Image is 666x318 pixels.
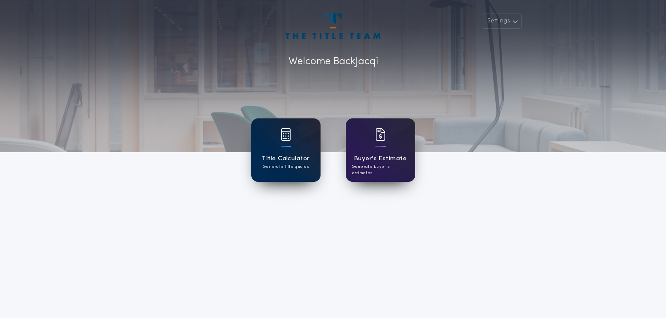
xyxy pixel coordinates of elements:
img: card icon [281,128,291,141]
a: card iconBuyer's EstimateGenerate buyer's estimates [346,118,415,182]
p: Welcome Back Jacqi [288,54,378,69]
p: Generate title quotes [263,164,309,170]
a: card iconTitle CalculatorGenerate title quotes [251,118,321,182]
img: account-logo [285,14,380,39]
h1: Title Calculator [261,154,310,164]
h1: Buyer's Estimate [354,154,407,164]
button: Settings [482,14,522,29]
p: Generate buyer's estimates [352,164,409,176]
img: card icon [375,128,386,141]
